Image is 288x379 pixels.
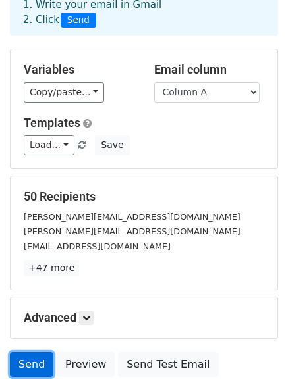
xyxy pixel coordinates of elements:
[24,135,74,155] a: Load...
[154,63,265,77] h5: Email column
[24,63,134,77] h5: Variables
[118,352,218,377] a: Send Test Email
[61,13,96,28] span: Send
[57,352,115,377] a: Preview
[24,241,171,251] small: [EMAIL_ADDRESS][DOMAIN_NAME]
[24,116,80,130] a: Templates
[24,260,79,276] a: +47 more
[24,189,264,204] h5: 50 Recipients
[24,311,264,325] h5: Advanced
[222,316,288,379] iframe: Chat Widget
[10,352,53,377] a: Send
[95,135,129,155] button: Save
[24,82,104,103] a: Copy/paste...
[24,226,241,236] small: [PERSON_NAME][EMAIL_ADDRESS][DOMAIN_NAME]
[24,212,241,222] small: [PERSON_NAME][EMAIL_ADDRESS][DOMAIN_NAME]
